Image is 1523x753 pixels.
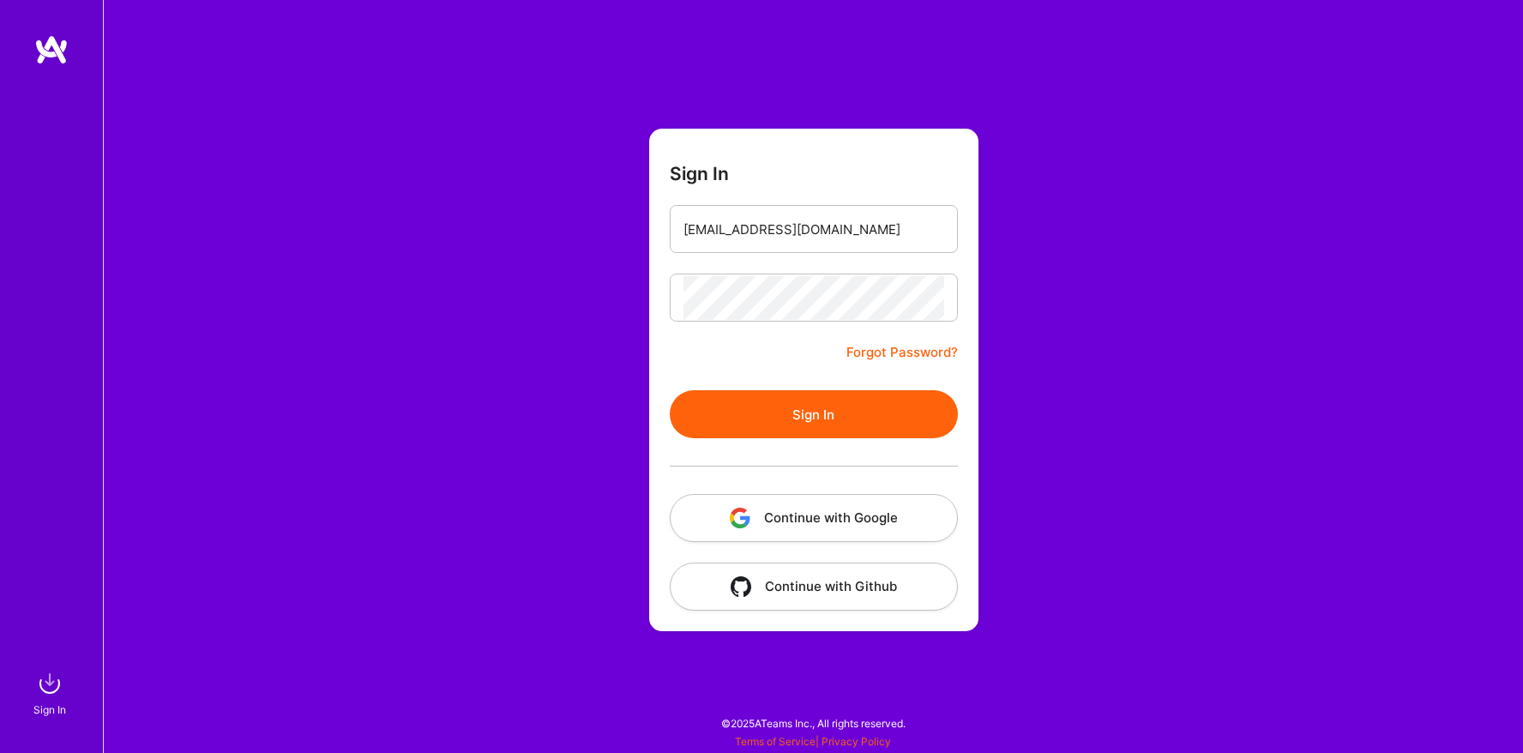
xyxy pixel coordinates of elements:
img: sign in [33,666,67,701]
div: Sign In [33,701,66,719]
button: Continue with Github [670,563,958,611]
a: Privacy Policy [822,735,891,748]
img: icon [731,576,751,597]
span: | [735,735,891,748]
a: Forgot Password? [846,342,958,363]
button: Sign In [670,390,958,438]
a: sign inSign In [36,666,67,719]
h3: Sign In [670,163,729,184]
div: © 2025 ATeams Inc., All rights reserved. [103,702,1523,744]
a: Terms of Service [735,735,816,748]
img: icon [730,508,750,528]
input: Email... [683,208,944,251]
button: Continue with Google [670,494,958,542]
img: logo [34,34,69,65]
